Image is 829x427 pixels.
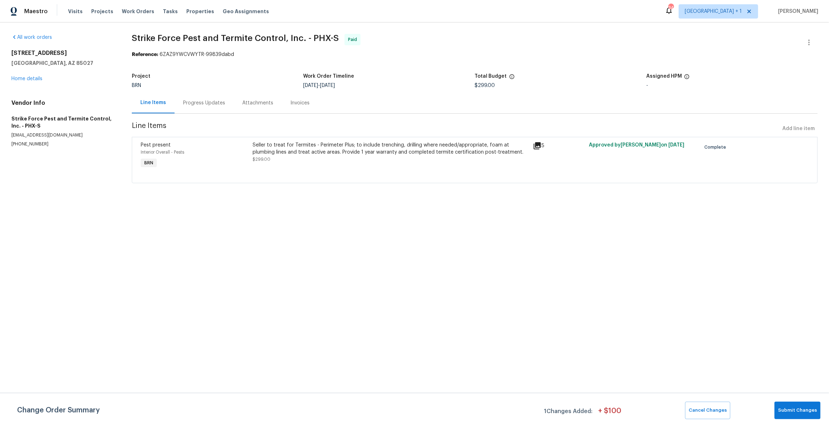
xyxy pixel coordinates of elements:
[24,8,48,15] span: Maestro
[122,8,154,15] span: Work Orders
[290,99,310,107] div: Invoices
[11,35,52,40] a: All work orders
[132,52,158,57] b: Reference:
[132,34,339,42] span: Strike Force Pest and Termite Control, Inc. - PHX-S
[141,143,171,148] span: Pest present
[303,74,354,79] h5: Work Order Timeline
[11,60,115,67] h5: [GEOGRAPHIC_DATA], AZ 85027
[775,8,818,15] span: [PERSON_NAME]
[132,74,150,79] h5: Project
[91,8,113,15] span: Projects
[509,74,515,83] span: The total cost of line items that have been proposed by Opendoor. This sum includes line items th...
[668,4,673,11] div: 34
[704,144,729,151] span: Complete
[242,99,273,107] div: Attachments
[11,132,115,138] p: [EMAIL_ADDRESS][DOMAIN_NAME]
[646,83,818,88] div: -
[132,83,141,88] span: BRN
[11,141,115,147] p: [PHONE_NUMBER]
[589,143,684,148] span: Approved by [PERSON_NAME] on
[11,99,115,107] h4: Vendor Info
[475,83,495,88] span: $299.00
[668,143,684,148] span: [DATE]
[11,50,115,57] h2: [STREET_ADDRESS]
[223,8,269,15] span: Geo Assignments
[685,8,742,15] span: [GEOGRAPHIC_DATA] + 1
[132,122,779,135] span: Line Items
[141,159,156,166] span: BRN
[533,142,585,150] div: 5
[11,115,115,129] h5: Strike Force Pest and Termite Control, Inc. - PHX-S
[163,9,178,14] span: Tasks
[348,36,360,43] span: Paid
[253,142,529,156] div: Seller to treat for Termites - Perimeter Plus; to include trenching, drilling where needed/approp...
[320,83,335,88] span: [DATE]
[253,157,271,161] span: $299.00
[183,99,225,107] div: Progress Updates
[141,150,184,154] span: Interior Overall - Pests
[684,74,690,83] span: The hpm assigned to this work order.
[68,8,83,15] span: Visits
[303,83,335,88] span: -
[186,8,214,15] span: Properties
[11,76,42,81] a: Home details
[140,99,166,106] div: Line Items
[132,51,818,58] div: 6ZAZ9YWCVWYTR-99839dabd
[303,83,318,88] span: [DATE]
[475,74,507,79] h5: Total Budget
[646,74,682,79] h5: Assigned HPM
